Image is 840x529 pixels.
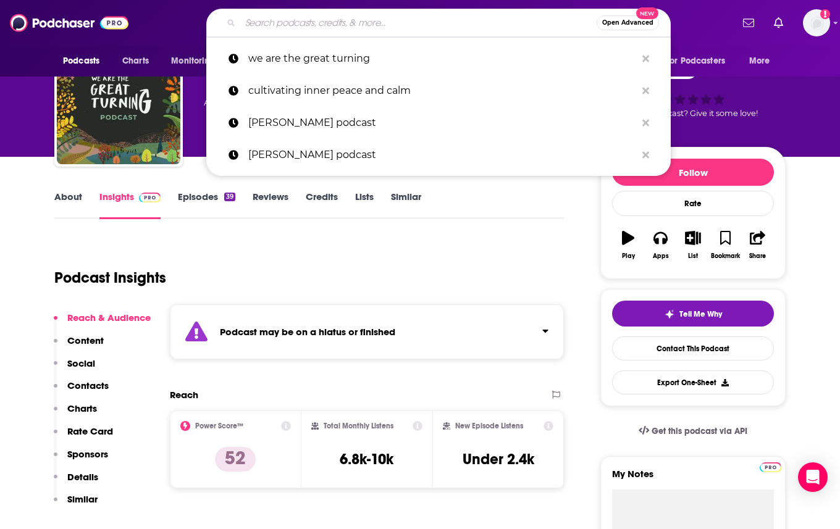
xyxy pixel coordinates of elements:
button: Follow [612,159,774,186]
button: Apps [644,223,676,267]
a: Show notifications dropdown [738,12,759,33]
div: List [688,252,698,260]
span: Charts [122,52,149,70]
div: 52Good podcast? Give it some love! [600,49,786,126]
p: Content [67,335,104,346]
h1: Podcast Insights [54,269,166,287]
button: Share [742,223,774,267]
button: Charts [54,402,97,425]
button: List [677,223,709,267]
a: Episodes39 [178,191,235,219]
span: Get this podcast via API [652,426,747,436]
section: Click to expand status details [170,304,564,359]
span: Podcasts [63,52,99,70]
p: Contacts [67,380,109,391]
img: Podchaser - Follow, Share and Rate Podcasts [10,11,128,35]
a: Credits [306,191,338,219]
p: we are the great turning [248,43,636,75]
button: Similar [54,493,98,516]
button: Play [612,223,644,267]
p: cultivating inner peace and calm [248,75,636,107]
div: Bookmark [711,252,740,260]
p: Social [67,357,95,369]
h2: New Episode Listens [455,422,523,430]
button: Details [54,471,98,494]
p: Michael singer podcast [248,107,636,139]
a: About [54,191,82,219]
div: Share [749,252,766,260]
div: A weekly podcast [204,95,460,110]
p: Charts [67,402,97,414]
a: Reviews [253,191,288,219]
a: we are the great turning [206,43,671,75]
h3: Under 2.4k [463,450,534,469]
p: Michael singer podcast [248,139,636,171]
button: tell me why sparkleTell Me Why [612,301,774,327]
div: 39 [224,193,235,201]
a: Similar [391,191,421,219]
h2: Total Monthly Listens [324,422,393,430]
h2: Reach [170,389,198,401]
span: Monitoring [171,52,215,70]
a: InsightsPodchaser Pro [99,191,161,219]
button: Sponsors [54,448,108,471]
img: User Profile [803,9,830,36]
button: Open AdvancedNew [597,15,659,30]
button: open menu [162,49,231,73]
button: open menu [54,49,115,73]
button: open menu [741,49,786,73]
a: [PERSON_NAME] podcast [206,139,671,171]
span: More [749,52,770,70]
img: We Are The Great Turning [57,41,180,164]
p: Rate Card [67,425,113,437]
span: Logged in as AirwaveMedia [803,9,830,36]
a: Charts [114,49,156,73]
div: Play [622,252,635,260]
span: Good podcast? Give it some love! [628,109,758,118]
p: Sponsors [67,448,108,460]
span: Open Advanced [602,20,653,26]
a: Pro website [760,460,781,472]
span: Tell Me Why [679,309,722,319]
p: Details [67,471,98,483]
a: Contact This Podcast [612,336,774,360]
strong: Podcast may be on a hiatus or finished [220,326,395,338]
span: For Podcasters [666,52,725,70]
div: Rate [612,191,774,216]
button: open menu [658,49,743,73]
div: Open Intercom Messenger [798,462,828,492]
div: Apps [653,252,669,260]
h3: 6.8k-10k [340,450,393,469]
button: Contacts [54,380,109,402]
img: Podchaser Pro [760,462,781,472]
button: Rate Card [54,425,113,448]
p: Reach & Audience [67,312,151,323]
p: Similar [67,493,98,505]
button: Bookmark [709,223,741,267]
h2: Power Score™ [195,422,243,430]
input: Search podcasts, credits, & more... [240,13,597,33]
img: tell me why sparkle [665,309,674,319]
a: Lists [355,191,374,219]
img: Podchaser Pro [139,193,161,202]
button: Content [54,335,104,357]
a: [PERSON_NAME] podcast [206,107,671,139]
svg: Add a profile image [820,9,830,19]
a: Show notifications dropdown [769,12,788,33]
label: My Notes [612,468,774,489]
div: Search podcasts, credits, & more... [206,9,671,37]
span: New [636,7,658,19]
button: Reach & Audience [54,312,151,335]
button: Export One-Sheet [612,370,774,394]
a: cultivating inner peace and calm [206,75,671,107]
button: Show profile menu [803,9,830,36]
button: Social [54,357,95,380]
p: 52 [215,447,256,472]
a: Get this podcast via API [629,416,757,446]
